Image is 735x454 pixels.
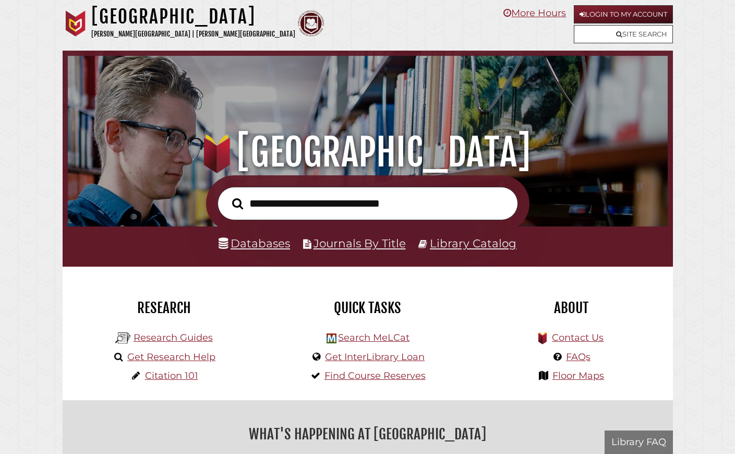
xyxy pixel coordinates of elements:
[566,351,591,363] a: FAQs
[327,333,336,343] img: Hekman Library Logo
[79,129,657,175] h1: [GEOGRAPHIC_DATA]
[298,10,324,37] img: Calvin Theological Seminary
[91,28,295,40] p: [PERSON_NAME][GEOGRAPHIC_DATA] | [PERSON_NAME][GEOGRAPHIC_DATA]
[574,25,673,43] a: Site Search
[227,195,248,212] button: Search
[219,236,290,250] a: Databases
[314,236,406,250] a: Journals By Title
[115,330,131,346] img: Hekman Library Logo
[477,299,665,317] h2: About
[232,198,243,210] i: Search
[145,370,198,381] a: Citation 101
[91,5,295,28] h1: [GEOGRAPHIC_DATA]
[503,7,566,19] a: More Hours
[324,370,426,381] a: Find Course Reserves
[574,5,673,23] a: Login to My Account
[325,351,425,363] a: Get InterLibrary Loan
[63,10,89,37] img: Calvin University
[430,236,516,250] a: Library Catalog
[134,332,213,343] a: Research Guides
[127,351,215,363] a: Get Research Help
[70,422,665,446] h2: What's Happening at [GEOGRAPHIC_DATA]
[274,299,462,317] h2: Quick Tasks
[338,332,409,343] a: Search MeLCat
[70,299,258,317] h2: Research
[552,332,604,343] a: Contact Us
[552,370,604,381] a: Floor Maps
